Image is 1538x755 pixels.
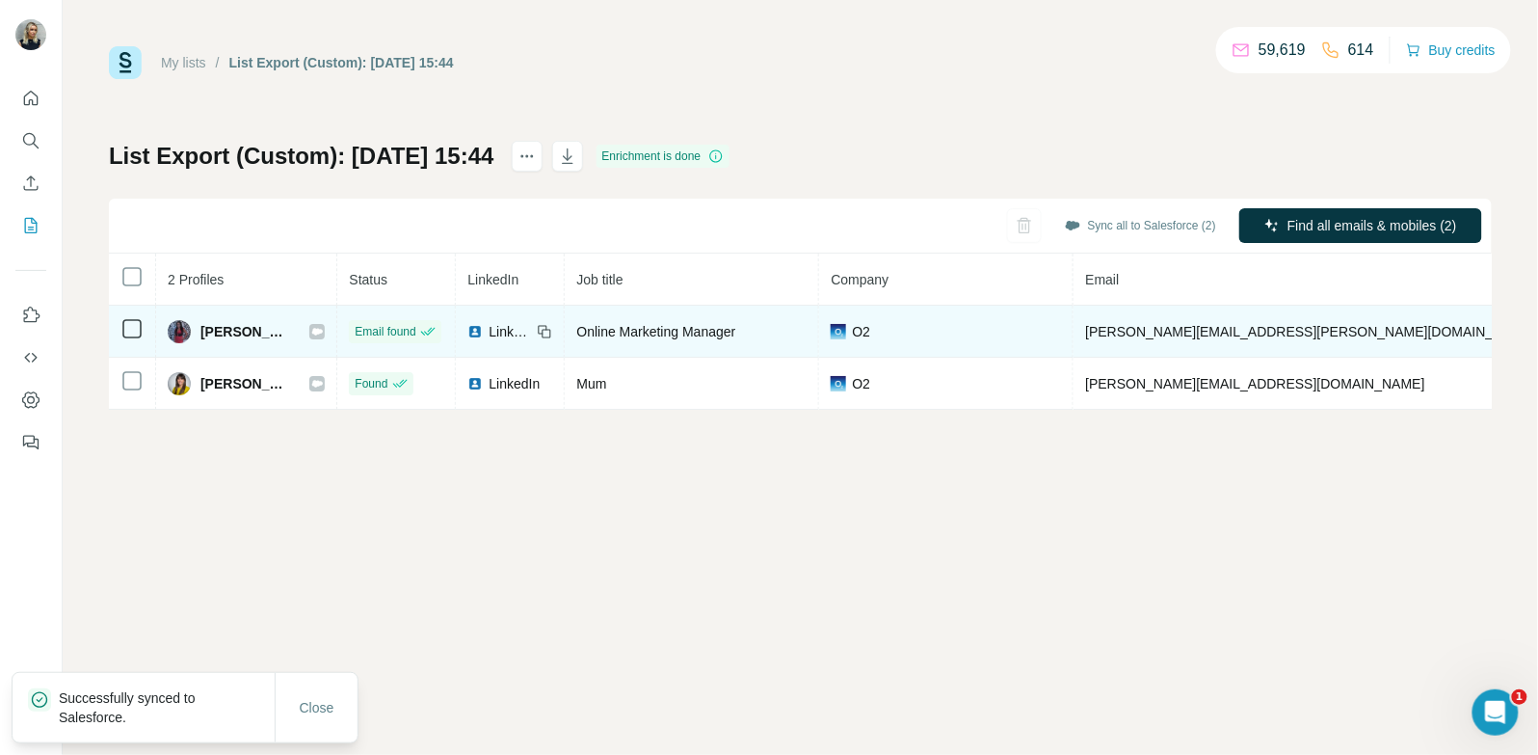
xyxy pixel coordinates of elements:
[1085,376,1424,391] span: [PERSON_NAME][EMAIL_ADDRESS][DOMAIN_NAME]
[168,320,191,343] img: Avatar
[512,141,543,172] button: actions
[109,46,142,79] img: Surfe Logo
[467,272,518,287] span: LinkedIn
[489,374,540,393] span: LinkedIn
[300,698,334,717] span: Close
[576,272,623,287] span: Job title
[15,425,46,460] button: Feedback
[1259,39,1306,62] p: 59,619
[1406,37,1496,64] button: Buy credits
[349,272,387,287] span: Status
[59,688,275,727] p: Successfully synced to Salesforce.
[1512,689,1527,705] span: 1
[831,324,846,339] img: company-logo
[1472,689,1519,736] iframe: Intercom live chat
[1239,208,1482,243] button: Find all emails & mobiles (2)
[200,322,290,341] span: [PERSON_NAME]
[852,374,870,393] span: O2
[109,141,494,172] h1: List Export (Custom): [DATE] 15:44
[467,376,483,391] img: LinkedIn logo
[15,123,46,158] button: Search
[1085,324,1536,339] span: [PERSON_NAME][EMAIL_ADDRESS][PERSON_NAME][DOMAIN_NAME]
[355,323,415,340] span: Email found
[467,324,483,339] img: LinkedIn logo
[1348,39,1374,62] p: 614
[168,372,191,395] img: Avatar
[15,340,46,375] button: Use Surfe API
[831,376,846,391] img: company-logo
[1085,272,1119,287] span: Email
[15,383,46,418] button: Dashboard
[15,298,46,333] button: Use Surfe on LinkedIn
[852,322,870,341] span: O2
[576,324,735,339] span: Online Marketing Manager
[200,374,290,393] span: [PERSON_NAME]
[1051,211,1230,240] button: Sync all to Salesforce (2)
[161,55,206,70] a: My lists
[15,81,46,116] button: Quick start
[286,690,348,725] button: Close
[597,145,730,168] div: Enrichment is done
[15,166,46,201] button: Enrich CSV
[229,53,454,72] div: List Export (Custom): [DATE] 15:44
[489,322,531,341] span: LinkedIn
[1287,216,1457,235] span: Find all emails & mobiles (2)
[355,375,387,392] span: Found
[15,208,46,243] button: My lists
[831,272,888,287] span: Company
[216,53,220,72] li: /
[15,19,46,50] img: Avatar
[168,272,224,287] span: 2 Profiles
[576,376,606,391] span: Mum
